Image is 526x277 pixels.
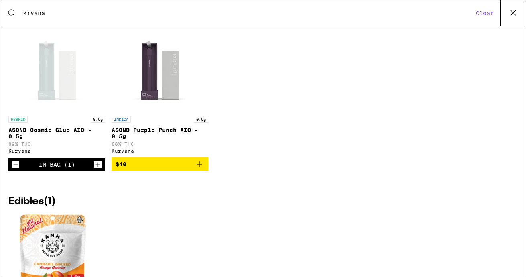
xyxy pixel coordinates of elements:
p: 88% THC [112,141,208,147]
a: Open page for ASCND Purple Punch AIO - 0.5g from Kurvana [112,31,208,157]
div: In Bag (1) [39,161,75,168]
p: ASCND Cosmic Glue AIO - 0.5g [8,127,105,140]
button: Clear [473,10,496,17]
button: Redirect to URL [0,0,438,58]
a: Open page for ASCND Cosmic Glue AIO - 0.5g from Kurvana [8,31,105,158]
span: $40 [116,161,126,167]
p: 0.5g [91,116,105,123]
p: ASCND Purple Punch AIO - 0.5g [112,127,208,140]
p: INDICA [112,116,131,123]
h2: Edibles ( 1 ) [8,197,518,206]
div: Kurvana [112,148,208,153]
div: Kurvana [8,148,105,153]
p: 89% THC [8,141,105,147]
button: Increment [94,161,102,169]
img: Kurvana - ASCND Purple Punch AIO - 0.5g [130,31,190,112]
button: Decrement [12,161,20,169]
input: Search for products & categories [23,10,473,17]
p: HYBRID [8,116,28,123]
span: Hi. Need any help? [5,6,58,12]
p: 0.5g [194,116,208,123]
button: Add to bag [112,157,208,171]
